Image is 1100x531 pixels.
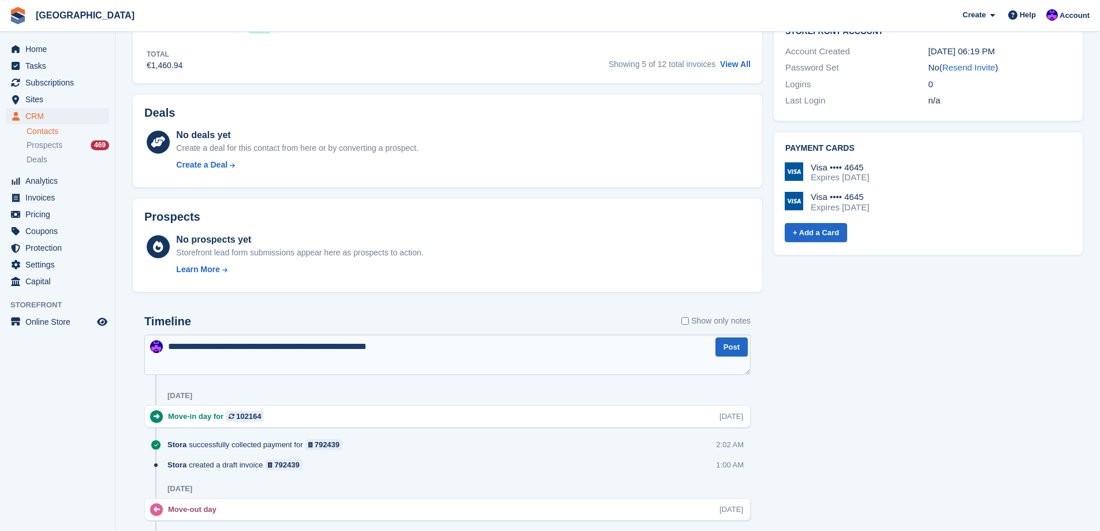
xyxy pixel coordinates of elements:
[25,314,95,330] span: Online Store
[176,247,423,259] div: Storefront lead form submissions appear here as prospects to action.
[168,504,222,515] div: Move-out day
[167,391,192,400] div: [DATE]
[236,411,261,422] div: 102164
[785,94,928,107] div: Last Login
[6,91,109,107] a: menu
[785,162,803,181] img: Visa Logo
[25,206,95,222] span: Pricing
[6,108,109,124] a: menu
[811,202,869,213] div: Expires [DATE]
[6,314,109,330] a: menu
[929,45,1071,58] div: [DATE] 06:19 PM
[25,223,95,239] span: Coupons
[1046,9,1058,21] img: Ivan Gačić
[176,128,418,142] div: No deals yet
[176,142,418,154] div: Create a deal for this contact from here or by converting a prospect.
[785,45,928,58] div: Account Created
[1020,9,1036,21] span: Help
[315,439,340,450] div: 792439
[144,106,175,120] h2: Deals
[811,162,869,173] div: Visa •••• 4645
[929,78,1071,91] div: 0
[6,240,109,256] a: menu
[719,504,743,515] div: [DATE]
[10,299,115,311] span: Storefront
[681,315,751,327] label: Show only notes
[963,9,986,21] span: Create
[6,75,109,91] a: menu
[6,273,109,289] a: menu
[785,144,1071,153] h2: Payment cards
[25,190,95,206] span: Invoices
[27,154,47,165] span: Deals
[785,223,847,242] a: + Add a Card
[25,273,95,289] span: Capital
[168,411,270,422] div: Move-in day for
[27,139,109,151] a: Prospects 469
[176,263,219,276] div: Learn More
[147,49,182,60] div: Total
[6,41,109,57] a: menu
[25,240,95,256] span: Protection
[929,94,1071,107] div: n/a
[811,172,869,183] div: Expires [DATE]
[25,91,95,107] span: Sites
[942,62,995,72] a: Resend Invite
[715,337,748,357] button: Post
[6,257,109,273] a: menu
[6,206,109,222] a: menu
[6,190,109,206] a: menu
[25,257,95,273] span: Settings
[144,210,200,224] h2: Prospects
[1060,10,1090,21] span: Account
[265,459,303,470] a: 792439
[27,140,62,151] span: Prospects
[305,439,343,450] a: 792439
[167,439,187,450] span: Stora
[144,315,191,328] h2: Timeline
[274,459,299,470] div: 792439
[176,159,418,171] a: Create a Deal
[27,126,109,137] a: Contacts
[150,340,163,353] img: Ivan Gačić
[719,411,743,422] div: [DATE]
[147,60,182,72] div: €1,460.94
[6,173,109,189] a: menu
[25,41,95,57] span: Home
[167,439,348,450] div: successfully collected payment for
[939,62,998,72] span: ( )
[6,58,109,74] a: menu
[176,233,423,247] div: No prospects yet
[167,459,308,470] div: created a draft invoice
[6,223,109,239] a: menu
[720,60,751,69] a: View All
[91,140,109,150] div: 469
[811,192,869,202] div: Visa •••• 4645
[785,192,803,210] img: Visa Logo
[785,78,928,91] div: Logins
[25,108,95,124] span: CRM
[27,154,109,166] a: Deals
[176,159,228,171] div: Create a Deal
[681,315,689,327] input: Show only notes
[716,459,744,470] div: 1:00 AM
[31,6,139,25] a: [GEOGRAPHIC_DATA]
[95,315,109,329] a: Preview store
[716,439,744,450] div: 2:02 AM
[25,75,95,91] span: Subscriptions
[167,484,192,493] div: [DATE]
[9,7,27,24] img: stora-icon-8386f47178a22dfd0bd8f6a31ec36ba5ce8667c1dd55bd0f319d3a0aa187defe.svg
[167,459,187,470] span: Stora
[929,61,1071,75] div: No
[25,173,95,189] span: Analytics
[785,61,928,75] div: Password Set
[609,60,715,69] span: Showing 5 of 12 total invoices
[226,411,264,422] a: 102164
[176,263,423,276] a: Learn More
[25,58,95,74] span: Tasks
